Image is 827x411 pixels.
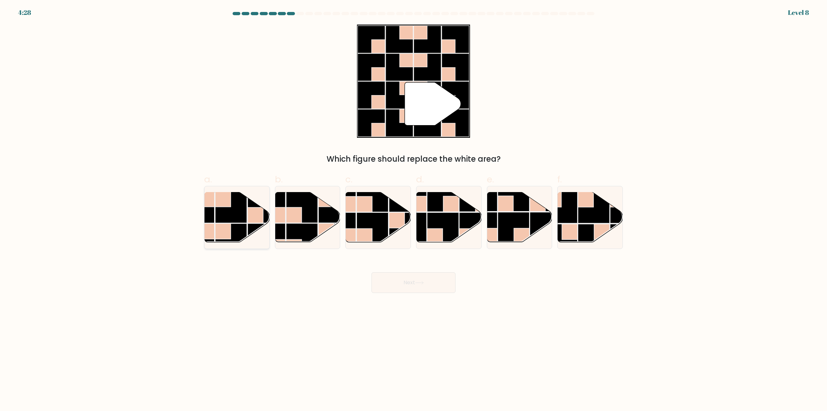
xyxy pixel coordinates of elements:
[208,153,619,165] div: Which figure should replace the white area?
[416,173,424,186] span: d.
[345,173,352,186] span: c.
[788,8,809,17] div: Level 8
[487,173,494,186] span: e.
[275,173,283,186] span: b.
[557,173,562,186] span: f.
[405,82,461,125] g: "
[204,173,212,186] span: a.
[372,272,455,293] button: Next
[18,8,31,17] div: 4:28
